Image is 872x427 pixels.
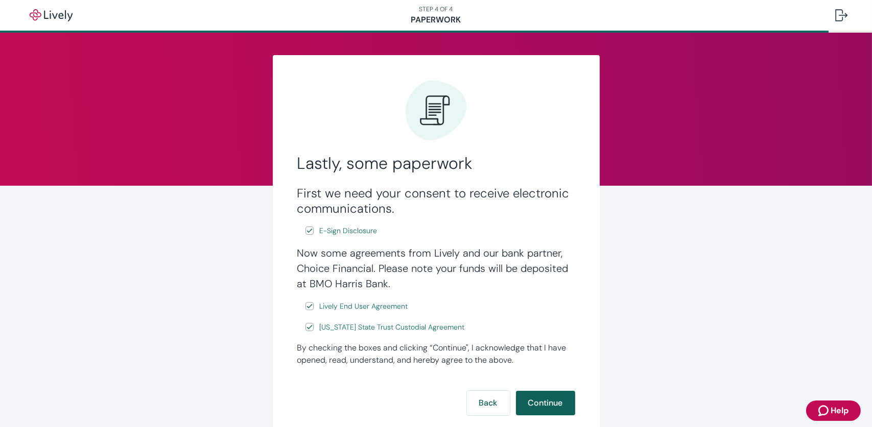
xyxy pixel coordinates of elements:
h3: First we need your consent to receive electronic communications. [297,186,575,216]
h2: Lastly, some paperwork [297,153,575,173]
span: Lively End User Agreement [320,301,408,312]
a: e-sign disclosure document [318,300,410,313]
a: e-sign disclosure document [318,224,380,237]
div: By checking the boxes and clicking “Continue", I acknowledge that I have opened, read, understand... [297,342,575,366]
button: Log out [827,3,856,28]
button: Continue [516,391,575,415]
span: [US_STATE] State Trust Custodial Agreement [320,322,465,333]
button: Zendesk support iconHelp [806,400,861,421]
button: Back [467,391,510,415]
span: E-Sign Disclosure [320,225,378,236]
img: Lively [22,9,80,21]
h4: Now some agreements from Lively and our bank partner, Choice Financial. Please note your funds wi... [297,245,575,291]
a: e-sign disclosure document [318,321,467,334]
span: Help [831,405,849,417]
svg: Zendesk support icon [818,405,831,417]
